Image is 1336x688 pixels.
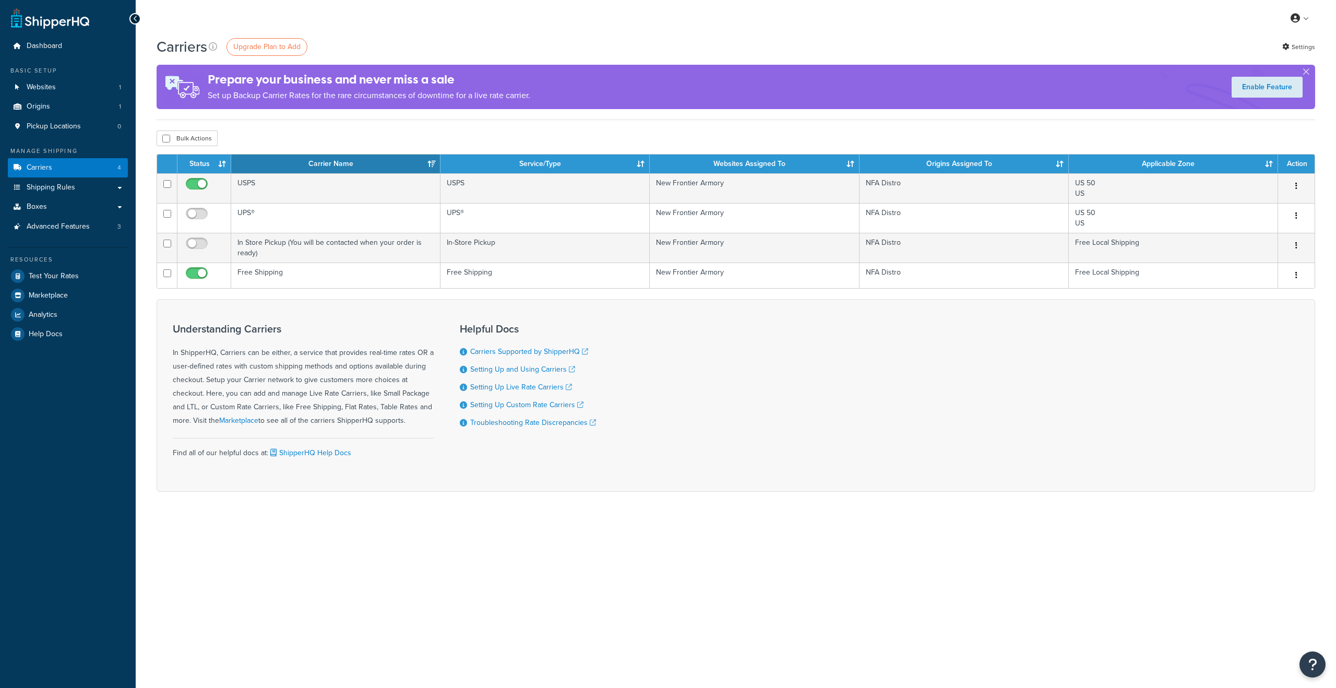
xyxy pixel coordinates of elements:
[8,66,128,75] div: Basic Setup
[27,102,50,111] span: Origins
[8,97,128,116] li: Origins
[650,155,859,173] th: Websites Assigned To: activate to sort column ascending
[460,323,596,335] h3: Helpful Docs
[8,37,128,56] a: Dashboard
[173,323,434,335] h3: Understanding Carriers
[233,41,301,52] span: Upgrade Plan to Add
[8,217,128,236] li: Advanced Features
[860,233,1069,263] td: NFA Distro
[27,83,56,92] span: Websites
[173,323,434,428] div: In ShipperHQ, Carriers can be either, a service that provides real-time rates OR a user-defined r...
[8,117,128,136] li: Pickup Locations
[860,155,1069,173] th: Origins Assigned To: activate to sort column ascending
[650,233,859,263] td: New Frontier Armory
[173,438,434,460] div: Find all of our helpful docs at:
[27,203,47,211] span: Boxes
[8,325,128,343] a: Help Docs
[470,364,575,375] a: Setting Up and Using Carriers
[8,197,128,217] a: Boxes
[1069,173,1278,203] td: US 50 US
[470,399,583,410] a: Setting Up Custom Rate Carriers
[440,155,650,173] th: Service/Type: activate to sort column ascending
[8,117,128,136] a: Pickup Locations 0
[226,38,307,56] a: Upgrade Plan to Add
[440,203,650,233] td: UPS®
[231,263,440,288] td: Free Shipping
[8,158,128,177] a: Carriers 4
[440,173,650,203] td: USPS
[117,163,121,172] span: 4
[8,158,128,177] li: Carriers
[119,102,121,111] span: 1
[860,173,1069,203] td: NFA Distro
[29,311,57,319] span: Analytics
[1282,40,1315,54] a: Settings
[208,88,530,103] p: Set up Backup Carrier Rates for the rare circumstances of downtime for a live rate carrier.
[650,173,859,203] td: New Frontier Armory
[8,267,128,286] a: Test Your Rates
[8,97,128,116] a: Origins 1
[8,217,128,236] a: Advanced Features 3
[8,255,128,264] div: Resources
[119,83,121,92] span: 1
[208,71,530,88] h4: Prepare your business and never miss a sale
[1069,155,1278,173] th: Applicable Zone: activate to sort column ascending
[470,382,572,393] a: Setting Up Live Rate Carriers
[8,286,128,305] a: Marketplace
[231,233,440,263] td: In Store Pickup (You will be contacted when your order is ready)
[177,155,231,173] th: Status: activate to sort column ascending
[440,263,650,288] td: Free Shipping
[1232,77,1303,98] a: Enable Feature
[29,330,63,339] span: Help Docs
[157,131,218,146] button: Bulk Actions
[157,65,208,109] img: ad-rules-rateshop-fe6ec290ccb7230408bd80ed9643f0289d75e0ffd9eb532fc0e269fcd187b520.png
[11,8,89,29] a: ShipperHQ Home
[231,155,440,173] th: Carrier Name: activate to sort column ascending
[8,178,128,197] a: Shipping Rules
[27,163,52,172] span: Carriers
[1278,155,1315,173] th: Action
[27,183,75,192] span: Shipping Rules
[1069,203,1278,233] td: US 50 US
[8,305,128,324] a: Analytics
[231,173,440,203] td: USPS
[219,415,258,426] a: Marketplace
[27,222,90,231] span: Advanced Features
[860,263,1069,288] td: NFA Distro
[440,233,650,263] td: In-Store Pickup
[470,417,596,428] a: Troubleshooting Rate Discrepancies
[27,42,62,51] span: Dashboard
[157,37,207,57] h1: Carriers
[470,346,588,357] a: Carriers Supported by ShipperHQ
[1069,263,1278,288] td: Free Local Shipping
[860,203,1069,233] td: NFA Distro
[8,78,128,97] a: Websites 1
[1069,233,1278,263] td: Free Local Shipping
[27,122,81,131] span: Pickup Locations
[29,272,79,281] span: Test Your Rates
[650,203,859,233] td: New Frontier Armory
[231,203,440,233] td: UPS®
[117,222,121,231] span: 3
[8,147,128,156] div: Manage Shipping
[117,122,121,131] span: 0
[1299,651,1326,678] button: Open Resource Center
[29,291,68,300] span: Marketplace
[268,447,351,458] a: ShipperHQ Help Docs
[650,263,859,288] td: New Frontier Armory
[8,78,128,97] li: Websites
